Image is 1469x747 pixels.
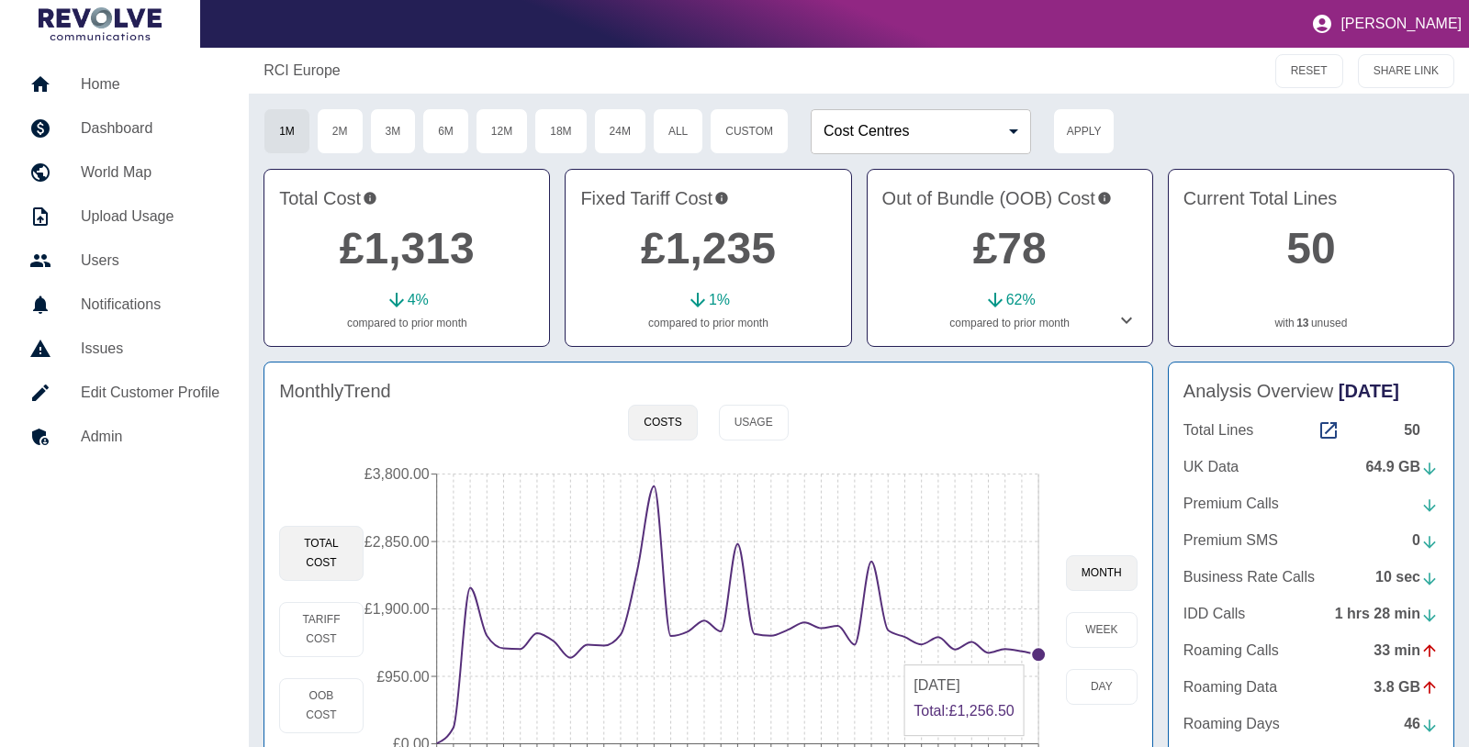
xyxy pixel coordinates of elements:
a: Notifications [15,283,234,327]
p: compared to prior month [279,315,534,331]
p: [PERSON_NAME] [1340,16,1462,32]
a: Total Lines50 [1183,419,1439,441]
a: World Map [15,151,234,195]
button: Usage [719,405,789,440]
button: 1M [264,108,310,154]
h4: Total Cost [279,184,534,212]
img: Logo [39,7,162,40]
p: 62 % [1006,289,1036,311]
p: compared to prior month [580,315,835,331]
h5: Users [81,250,219,272]
p: Roaming Data [1183,676,1277,698]
a: UK Data64.9 GB [1183,456,1439,478]
p: with unused [1183,315,1439,331]
svg: Costs outside of your fixed tariff [1097,184,1112,212]
button: Total Cost [279,526,364,581]
button: 12M [476,108,528,154]
a: £1,235 [641,224,776,273]
button: Tariff Cost [279,602,364,657]
a: Home [15,62,234,106]
a: Roaming Days46 [1183,713,1439,735]
a: Roaming Calls33 min [1183,640,1439,662]
button: 2M [317,108,364,154]
a: Edit Customer Profile [15,371,234,415]
button: All [653,108,703,154]
a: Premium Calls [1183,493,1439,515]
button: Apply [1053,108,1115,154]
div: 1 hrs 28 min [1335,603,1439,625]
p: 1 % [709,289,730,311]
button: 3M [370,108,417,154]
h5: Dashboard [81,117,219,139]
div: 50 [1404,419,1439,441]
div: 3.8 GB [1374,676,1439,698]
a: 50 [1286,224,1335,273]
a: Upload Usage [15,195,234,239]
button: 24M [594,108,646,154]
h5: Issues [81,338,219,360]
div: 46 [1404,713,1439,735]
p: IDD Calls [1183,603,1246,625]
h5: Admin [81,426,219,448]
div: 33 min [1374,640,1439,662]
div: 64.9 GB [1365,456,1439,478]
a: £78 [973,224,1047,273]
a: £1,313 [340,224,475,273]
tspan: £950.00 [376,669,430,685]
h5: Notifications [81,294,219,316]
h5: World Map [81,162,219,184]
h5: Upload Usage [81,206,219,228]
tspan: £2,850.00 [364,534,430,550]
a: Roaming Data3.8 GB [1183,676,1439,698]
button: 6M [422,108,469,154]
div: 10 sec [1375,566,1439,588]
a: Users [15,239,234,283]
a: Issues [15,327,234,371]
a: Admin [15,415,234,459]
button: week [1066,612,1138,648]
button: day [1066,669,1138,705]
h4: Fixed Tariff Cost [580,184,835,212]
p: Total Lines [1183,419,1254,441]
tspan: £3,800.00 [364,466,430,482]
button: SHARE LINK [1358,54,1454,88]
span: [DATE] [1339,381,1399,401]
a: Business Rate Calls10 sec [1183,566,1439,588]
button: RESET [1275,54,1343,88]
button: 18M [534,108,587,154]
h5: Home [81,73,219,95]
p: Roaming Calls [1183,640,1279,662]
tspan: £1,900.00 [364,601,430,617]
button: [PERSON_NAME] [1304,6,1469,42]
button: Costs [628,405,697,440]
h4: Out of Bundle (OOB) Cost [882,184,1138,212]
button: OOB Cost [279,678,364,733]
h4: Current Total Lines [1183,184,1439,212]
h4: Monthly Trend [279,377,391,405]
p: Business Rate Calls [1183,566,1315,588]
a: IDD Calls1 hrs 28 min [1183,603,1439,625]
a: Premium SMS0 [1183,530,1439,552]
h5: Edit Customer Profile [81,382,219,404]
p: UK Data [1183,456,1239,478]
p: Roaming Days [1183,713,1280,735]
div: 0 [1412,530,1439,552]
button: month [1066,555,1138,591]
a: 13 [1296,315,1308,331]
h4: Analysis Overview [1183,377,1439,405]
p: Premium Calls [1183,493,1279,515]
a: Dashboard [15,106,234,151]
a: RCI Europe [264,60,341,82]
button: Custom [710,108,789,154]
svg: This is the total charges incurred over 1 months [363,184,377,212]
svg: This is your recurring contracted cost [714,184,729,212]
p: Premium SMS [1183,530,1278,552]
p: 4 % [408,289,429,311]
